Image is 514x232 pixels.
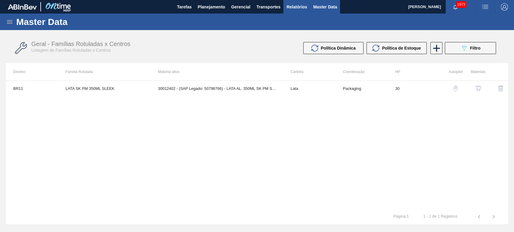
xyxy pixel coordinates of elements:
div: Ver Materiais [466,81,485,96]
img: Logout [501,3,508,11]
h1: Master Data [16,18,123,25]
span: Gerencial [231,3,251,11]
div: Atualizar Política de Estoque em Massa [366,42,430,54]
span: Planejamento [198,3,225,11]
th: Autopilot [440,63,463,81]
td: 1 - 1 de 1 Registros [416,209,465,219]
button: Notificações [446,3,465,11]
span: Política Dinâmica [321,46,356,50]
button: delete-icon [494,81,508,96]
td: BR11 [6,81,58,96]
div: Filtrar Família Rotulada x Centro [442,42,499,54]
td: 30 [388,81,440,96]
th: Destino [6,63,58,81]
span: Política de Estoque [382,46,421,50]
th: Carteira [283,63,336,81]
button: auto-pilot-icon [448,81,463,96]
div: Excluir Família Rotulada X Centro [488,81,508,96]
button: shopping-cart-icon [471,81,485,96]
img: delete-icon [497,85,504,92]
button: Política de Estoque [366,42,427,54]
img: userActions [481,3,489,11]
td: Packaging [336,81,388,96]
img: auto-pilot-icon [453,85,459,91]
span: 1973 [456,1,466,8]
img: shopping-cart-icon [475,85,481,91]
span: Listagem de Famílias Rotuladas x Centros [31,48,111,53]
td: Página : 1 [386,209,416,219]
td: 30012402 - (SAP Legado: 50798766) - LATA AL. 350ML SK PM SLK 429 [151,81,283,96]
span: Master Data [313,3,337,11]
button: Filtro [445,42,496,54]
img: TNhmsLtSVTkK8tSr43FrP2fwEKptu5GPRR3wAAAABJRU5ErkJggg== [8,4,37,10]
span: Geral - Famílias Rotuladas x Centros [31,41,130,47]
div: Atualizar Política Dinâmica [303,42,366,54]
td: LATA SK PM 350ML SLEEK [58,81,151,96]
th: Materiais [463,63,485,81]
div: Nova Família Rotulada x Centro [430,42,442,54]
td: Lata [283,81,336,96]
span: Relatórios [286,3,307,11]
button: Política Dinâmica [303,42,363,54]
th: HP [388,63,440,81]
div: Configuração Auto Pilot [443,81,463,96]
th: Coordenação [336,63,388,81]
span: Transportes [256,3,280,11]
th: Material ativo [151,63,283,81]
span: Tarefas [177,3,192,11]
th: Família Rotulada [58,63,151,81]
span: Filtro [470,46,481,50]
